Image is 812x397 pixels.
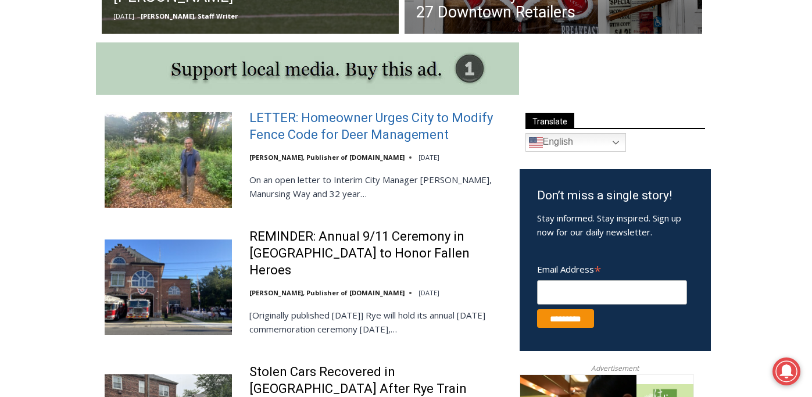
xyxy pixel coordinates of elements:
[105,112,232,208] img: LETTER: Homeowner Urges City to Modify Fence Code for Deer Management
[249,288,405,297] a: [PERSON_NAME], Publisher of [DOMAIN_NAME]
[249,308,505,336] p: [Originally published [DATE]] Rye will hold its annual [DATE] commemoration ceremony [DATE],…
[105,239,232,335] img: REMINDER: Annual 9/11 Ceremony in Rye to Honor Fallen Heroes
[137,12,141,20] span: –
[525,133,626,152] a: English
[1,117,117,145] a: Open Tues. - Sun. [PHONE_NUMBER]
[3,120,114,164] span: Open Tues. - Sun. [PHONE_NUMBER]
[249,153,405,162] a: [PERSON_NAME], Publisher of [DOMAIN_NAME]
[537,187,693,205] h3: Don’t miss a single story!
[280,113,563,145] a: Intern @ [DOMAIN_NAME]
[141,12,238,20] a: [PERSON_NAME], Staff Writer
[304,116,539,142] span: Intern @ [DOMAIN_NAME]
[113,12,134,20] time: [DATE]
[418,153,439,162] time: [DATE]
[525,113,574,128] span: Translate
[120,73,171,139] div: Located at [STREET_ADDRESS][PERSON_NAME]
[294,1,549,113] div: "The first chef I interviewed talked about coming to [GEOGRAPHIC_DATA] from [GEOGRAPHIC_DATA] in ...
[537,211,693,239] p: Stay informed. Stay inspired. Sign up now for our daily newsletter.
[418,288,439,297] time: [DATE]
[249,228,505,278] a: REMINDER: Annual 9/11 Ceremony in [GEOGRAPHIC_DATA] to Honor Fallen Heroes
[529,135,543,149] img: en
[249,173,505,201] p: On an open letter to Interim City Manager [PERSON_NAME], Manursing Way and 32 year…
[537,257,687,278] label: Email Address
[249,110,505,143] a: LETTER: Homeowner Urges City to Modify Fence Code for Deer Management
[96,42,519,95] img: support local media, buy this ad
[580,363,650,374] span: Advertisement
